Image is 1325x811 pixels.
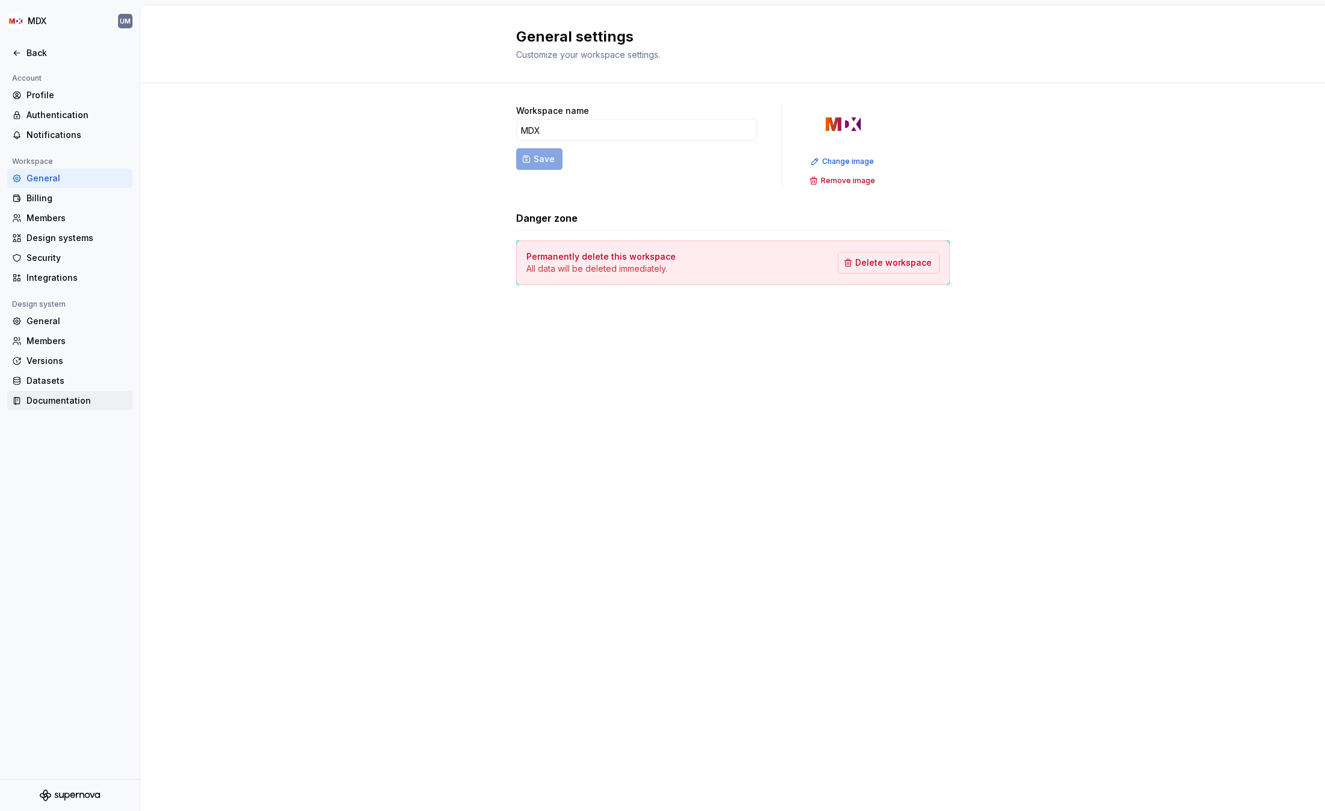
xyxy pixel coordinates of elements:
[516,211,578,225] h3: Danger zone
[516,105,589,117] label: Workspace name
[7,208,132,228] a: Members
[7,391,132,410] a: Documentation
[824,105,862,143] img: e41497f2-3305-4231-9db9-dd4d728291db.png
[7,71,46,86] div: Account
[26,47,128,59] div: Back
[7,125,132,145] a: Notifications
[516,49,660,60] span: Customize your workspace settings.
[26,89,128,101] div: Profile
[526,263,676,275] p: All data will be deleted immediately.
[822,157,874,166] span: Change image
[821,176,875,186] span: Remove image
[40,789,100,801] svg: Supernova Logo
[26,192,128,204] div: Billing
[26,272,128,284] div: Integrations
[26,109,128,121] div: Authentication
[855,257,932,269] span: Delete workspace
[838,252,940,274] button: Delete workspace
[7,331,132,351] a: Members
[2,8,137,34] button: MDXUM
[26,315,128,327] div: General
[26,375,128,387] div: Datasets
[806,172,881,189] button: Remove image
[8,14,23,28] img: e41497f2-3305-4231-9db9-dd4d728291db.png
[7,268,132,287] a: Integrations
[7,248,132,268] a: Security
[120,16,131,26] div: UM
[7,169,132,188] a: General
[7,154,58,169] div: Workspace
[7,297,70,312] div: Design system
[7,371,132,390] a: Datasets
[7,189,132,208] a: Billing
[7,105,132,125] a: Authentication
[807,153,879,170] button: Change image
[7,312,132,331] a: General
[26,395,128,407] div: Documentation
[7,228,132,248] a: Design systems
[526,251,676,263] h4: Permanently delete this workspace
[26,355,128,367] div: Versions
[26,129,128,141] div: Notifications
[7,43,132,63] a: Back
[26,252,128,264] div: Security
[26,172,128,184] div: General
[26,335,128,347] div: Members
[7,351,132,371] a: Versions
[26,212,128,224] div: Members
[28,15,46,27] div: MDX
[7,86,132,105] a: Profile
[26,232,128,244] div: Design systems
[516,27,935,46] h2: General settings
